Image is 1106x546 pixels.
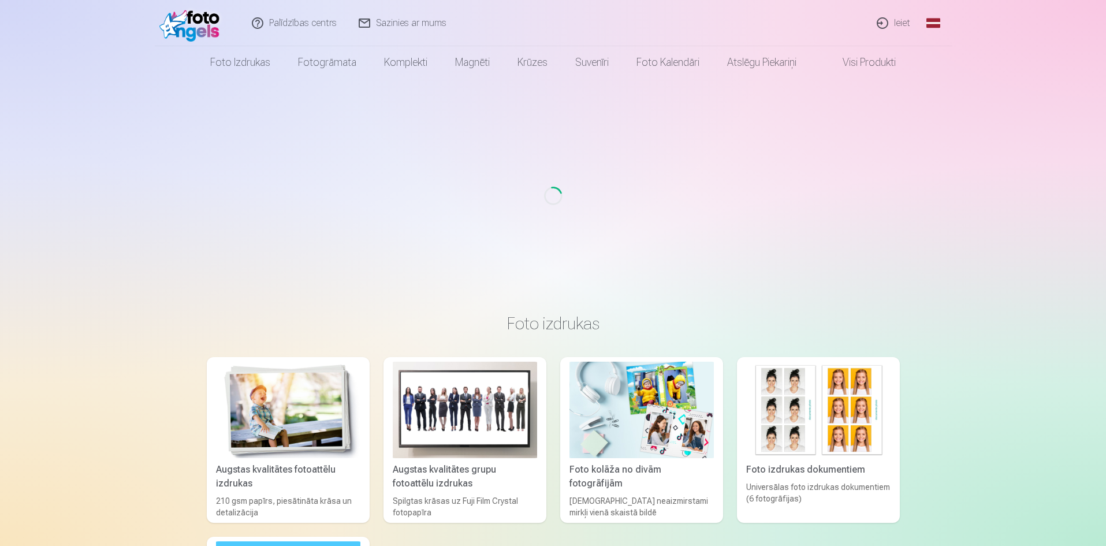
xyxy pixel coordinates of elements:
img: Foto izdrukas dokumentiem [746,362,891,458]
div: 210 gsm papīrs, piesātināta krāsa un detalizācija [211,495,365,518]
div: Augstas kvalitātes grupu fotoattēlu izdrukas [388,463,542,491]
a: Suvenīri [561,46,623,79]
a: Krūzes [504,46,561,79]
a: Foto kalendāri [623,46,713,79]
img: Augstas kvalitātes fotoattēlu izdrukas [216,362,360,458]
a: Komplekti [370,46,441,79]
a: Visi produkti [810,46,910,79]
div: Universālas foto izdrukas dokumentiem (6 fotogrāfijas) [742,481,895,518]
div: Augstas kvalitātes fotoattēlu izdrukas [211,463,365,491]
a: Augstas kvalitātes grupu fotoattēlu izdrukasAugstas kvalitātes grupu fotoattēlu izdrukasSpilgtas ... [383,357,546,523]
a: Fotogrāmata [284,46,370,79]
a: Foto izdrukas dokumentiemFoto izdrukas dokumentiemUniversālas foto izdrukas dokumentiem (6 fotogr... [737,357,900,523]
img: Augstas kvalitātes grupu fotoattēlu izdrukas [393,362,537,458]
a: Augstas kvalitātes fotoattēlu izdrukasAugstas kvalitātes fotoattēlu izdrukas210 gsm papīrs, piesā... [207,357,370,523]
div: Foto izdrukas dokumentiem [742,463,895,477]
img: /fa1 [159,5,226,42]
a: Foto kolāža no divām fotogrāfijāmFoto kolāža no divām fotogrāfijām[DEMOGRAPHIC_DATA] neaizmirstam... [560,357,723,523]
img: Foto kolāža no divām fotogrāfijām [569,362,714,458]
a: Magnēti [441,46,504,79]
div: Spilgtas krāsas uz Fuji Film Crystal fotopapīra [388,495,542,518]
a: Foto izdrukas [196,46,284,79]
div: [DEMOGRAPHIC_DATA] neaizmirstami mirkļi vienā skaistā bildē [565,495,718,518]
div: Foto kolāža no divām fotogrāfijām [565,463,718,491]
a: Atslēgu piekariņi [713,46,810,79]
h3: Foto izdrukas [216,313,891,334]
